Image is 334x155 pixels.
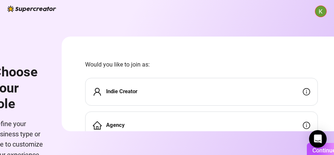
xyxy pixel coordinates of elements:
span: user [93,87,102,96]
span: info-circle [303,122,310,129]
img: logo [7,5,56,12]
strong: Agency [106,122,125,128]
strong: Indie Creator [106,88,137,95]
span: info-circle [303,88,310,95]
img: ACg8ocIFSH227mXw4xAH_B1p2J7Dvga646gbr6V_15tSxu6xB5nLyA=s96-c [315,6,326,17]
span: Would you like to join as: [85,60,318,69]
div: Open Intercom Messenger [309,130,327,148]
span: home [93,121,102,130]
